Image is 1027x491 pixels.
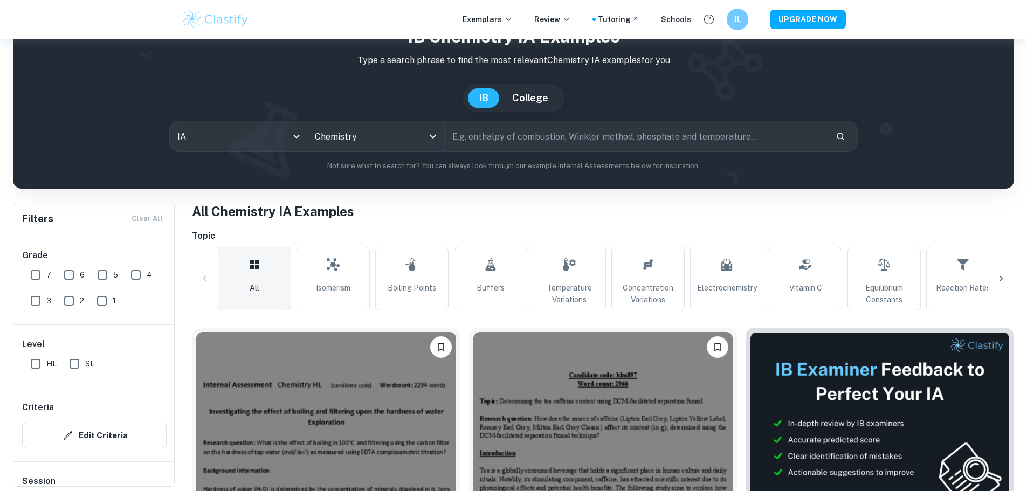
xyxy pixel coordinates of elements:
[468,88,499,108] button: IB
[936,282,990,294] span: Reaction Rates
[316,282,350,294] span: Isomerism
[113,295,116,307] span: 1
[192,202,1014,221] h1: All Chemistry IA Examples
[661,13,691,25] a: Schools
[182,9,250,30] img: Clastify logo
[430,336,452,358] button: Bookmark
[46,295,51,307] span: 3
[388,282,436,294] span: Boiling Points
[425,129,440,144] button: Open
[22,338,167,351] h6: Level
[46,358,57,370] span: HL
[22,401,54,414] h6: Criteria
[697,282,757,294] span: Electrochemistry
[731,13,743,25] h6: JL
[707,336,728,358] button: Bookmark
[22,211,53,226] h6: Filters
[852,282,916,306] span: Equilibrium Constants
[250,282,259,294] span: All
[445,121,827,151] input: E.g. enthalpy of combustion, Winkler method, phosphate and temperature...
[727,9,748,30] button: JL
[85,358,94,370] span: SL
[501,88,559,108] button: College
[22,161,1005,171] p: Not sure what to search for? You can always look through our example Internal Assessments below f...
[46,269,51,281] span: 7
[700,10,718,29] button: Help and Feedback
[22,54,1005,67] p: Type a search phrase to find the most relevant Chemistry IA examples for you
[477,282,505,294] span: Buffers
[22,249,167,262] h6: Grade
[616,282,680,306] span: Concentration Variations
[80,295,84,307] span: 2
[80,269,85,281] span: 6
[113,269,118,281] span: 5
[463,13,513,25] p: Exemplars
[537,282,601,306] span: Temperature Variations
[789,282,822,294] span: Vitamin C
[534,13,571,25] p: Review
[192,230,1014,243] h6: Topic
[170,121,307,151] div: IA
[147,269,152,281] span: 4
[770,10,846,29] button: UPGRADE NOW
[831,127,850,146] button: Search
[22,423,167,448] button: Edit Criteria
[598,13,639,25] a: Tutoring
